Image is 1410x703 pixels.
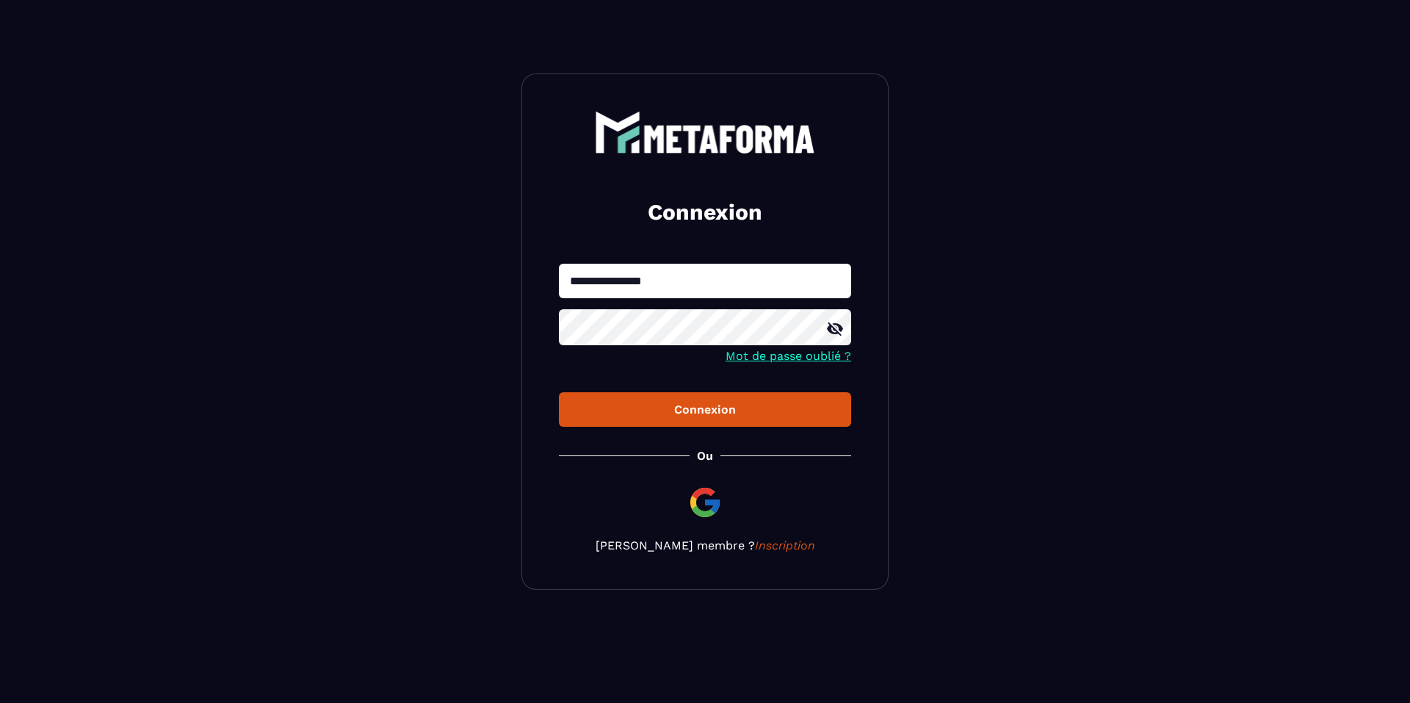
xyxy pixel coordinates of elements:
p: Ou [697,449,713,463]
p: [PERSON_NAME] membre ? [559,538,851,552]
h2: Connexion [576,198,834,227]
img: logo [595,111,815,154]
a: Mot de passe oublié ? [726,349,851,363]
button: Connexion [559,392,851,427]
div: Connexion [571,403,839,417]
a: logo [559,111,851,154]
img: google [687,485,723,520]
a: Inscription [755,538,815,552]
